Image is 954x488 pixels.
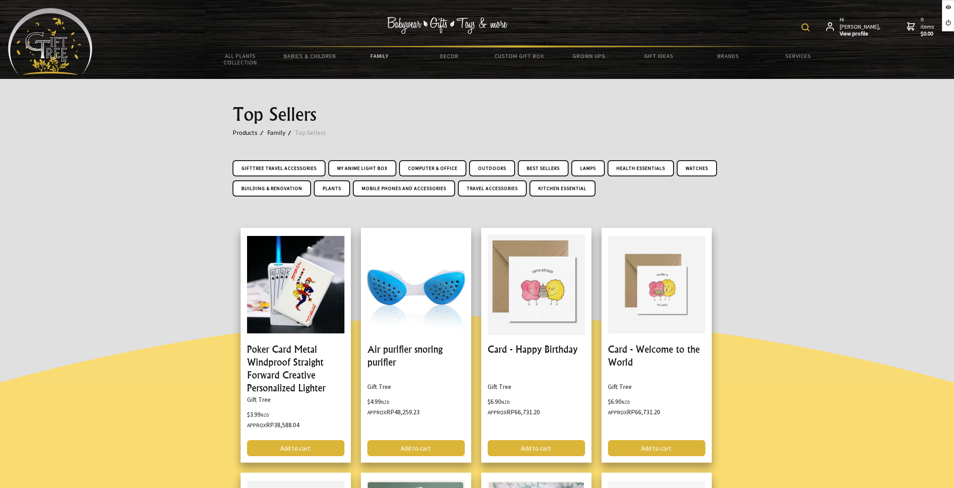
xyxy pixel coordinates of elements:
[763,48,833,64] a: Services
[353,180,455,196] a: Mobile Phones And Accessories
[518,160,569,176] a: Best Sellers
[387,17,507,34] img: Babywear - Gifts - Toys & more
[921,16,936,37] span: 0 items
[267,127,295,138] a: Family
[530,180,595,196] a: Kitchen Essential
[345,48,414,64] a: Family
[694,48,763,64] a: Brands
[802,23,810,31] img: product search
[608,160,674,176] a: Health Essentials
[488,440,585,456] a: Add to cart
[469,160,515,176] a: Outdoors
[233,105,722,124] h1: Top Sellers
[247,440,344,456] a: Add to cart
[314,180,350,196] a: Plants
[458,180,527,196] a: Travel Accessories
[414,48,484,64] a: Decor
[840,30,881,37] strong: View profile
[624,48,693,64] a: Gift Ideas
[608,440,705,456] a: Add to cart
[826,16,881,37] a: Hi [PERSON_NAME],View profile
[367,440,465,456] a: Add to cart
[233,127,267,138] a: Products
[399,160,466,176] a: Computer & Office
[275,48,345,64] a: Babies & Children
[484,48,554,64] a: Custom Gift Box
[677,160,717,176] a: Watches
[8,8,93,75] img: Babyware - Gifts - Toys and more...
[907,16,936,37] a: 0 items$0.00
[571,160,605,176] a: Lamps
[233,180,311,196] a: Building & Renovation
[206,48,275,71] a: All Plants Collection
[328,160,396,176] a: My Anime Light Box
[295,127,336,138] a: Top Sellers
[233,160,326,176] a: GiftTree Travel accessories
[554,48,624,64] a: Grown Ups
[840,16,881,37] span: Hi [PERSON_NAME],
[921,30,936,37] strong: $0.00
